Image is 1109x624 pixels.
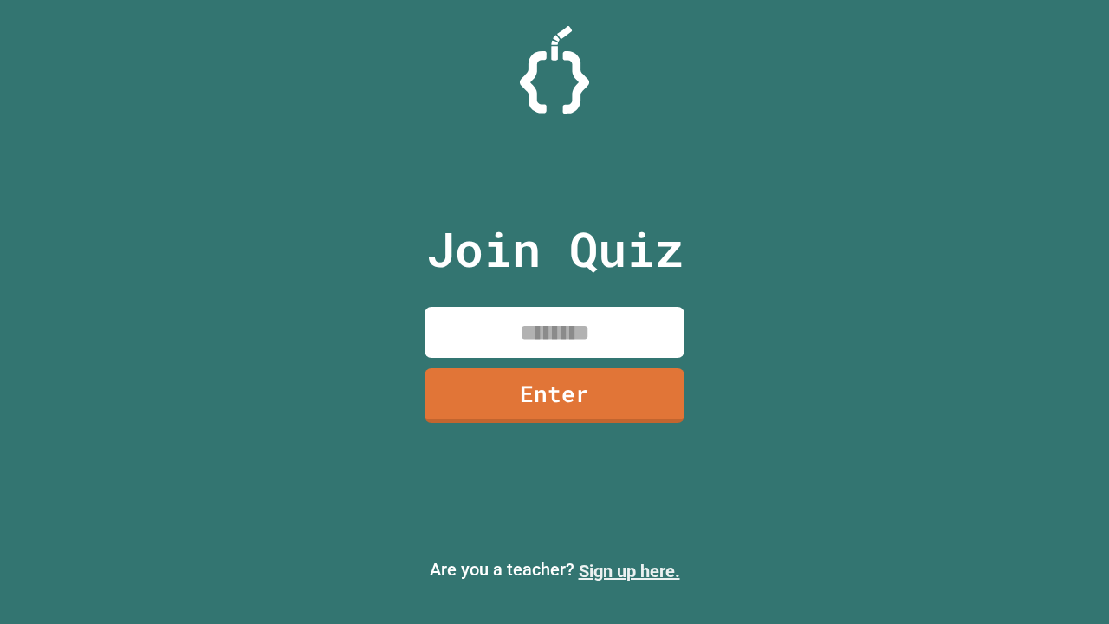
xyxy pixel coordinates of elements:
iframe: chat widget [965,479,1092,553]
a: Sign up here. [579,561,680,582]
p: Are you a teacher? [14,556,1095,584]
a: Enter [425,368,684,423]
p: Join Quiz [426,213,684,285]
img: Logo.svg [520,26,589,114]
iframe: chat widget [1036,555,1092,607]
